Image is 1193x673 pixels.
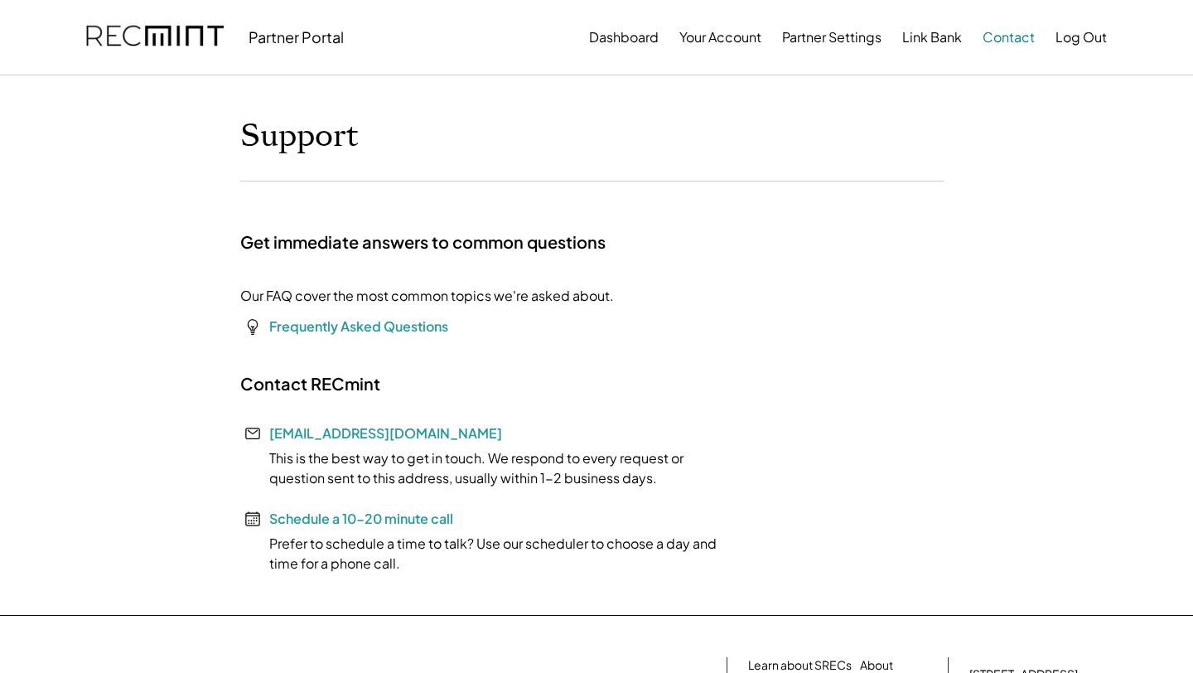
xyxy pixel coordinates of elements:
button: Log Out [1055,21,1107,54]
div: Partner Portal [249,27,344,46]
h1: Support [240,117,359,156]
img: recmint-logotype%403x.png [86,9,224,65]
a: Schedule a 10-20 minute call [269,510,453,527]
div: Our FAQ cover the most common topics we're asked about. [240,286,614,306]
button: Contact [983,21,1035,54]
a: Frequently Asked Questions [269,317,448,335]
h2: Contact RECmint [240,373,380,395]
div: Prefer to schedule a time to talk? Use our scheduler to choose a day and time for a phone call. [240,534,737,574]
button: Dashboard [589,21,659,54]
button: Your Account [679,21,761,54]
button: Link Bank [902,21,962,54]
button: Partner Settings [782,21,881,54]
div: This is the best way to get in touch. We respond to every request or question sent to this addres... [240,448,737,488]
a: [EMAIL_ADDRESS][DOMAIN_NAME] [269,424,502,442]
h2: Get immediate answers to common questions [240,231,606,253]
